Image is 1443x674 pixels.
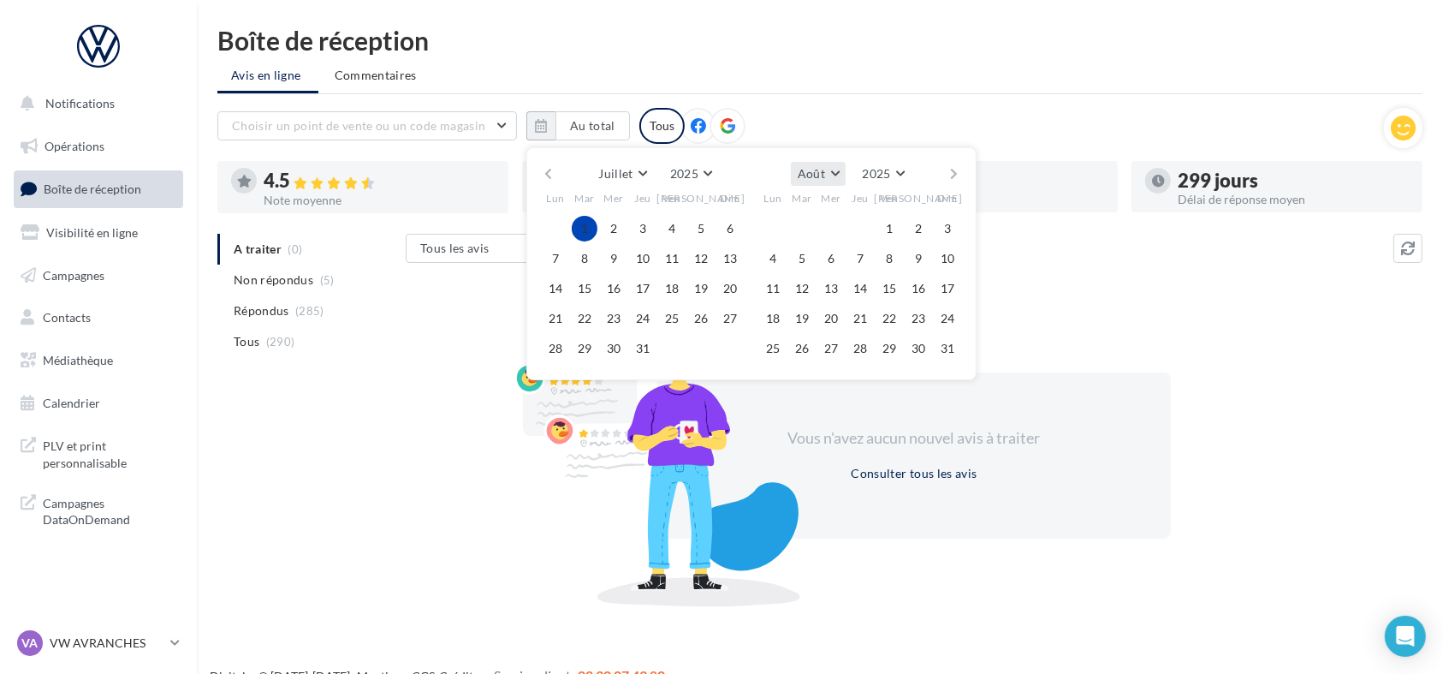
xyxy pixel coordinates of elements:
[526,111,630,140] button: Au total
[937,191,958,206] span: Dim
[572,216,597,242] button: 1
[420,241,490,255] span: Tous les avis
[10,128,187,164] a: Opérations
[789,336,815,361] button: 26
[10,485,187,535] a: Campagnes DataOnDemand
[264,171,495,191] div: 4.5
[717,306,743,331] button: 27
[543,276,568,301] button: 14
[10,385,187,421] a: Calendrier
[14,627,183,659] a: VA VW AVRANCHES
[798,166,825,181] span: Août
[603,191,624,206] span: Mer
[789,246,815,271] button: 5
[234,271,313,289] span: Non répondus
[601,276,626,301] button: 16
[876,216,902,242] button: 1
[601,336,626,361] button: 30
[717,216,743,242] button: 6
[659,246,685,271] button: 11
[818,306,844,331] button: 20
[657,191,745,206] span: [PERSON_NAME]
[855,162,911,186] button: 2025
[852,191,869,206] span: Jeu
[821,191,841,206] span: Mer
[844,463,983,484] button: Consulter tous les avis
[935,246,960,271] button: 10
[717,276,743,301] button: 20
[688,216,714,242] button: 5
[717,246,743,271] button: 13
[659,216,685,242] button: 4
[598,166,632,181] span: Juillet
[935,216,960,242] button: 3
[601,246,626,271] button: 9
[935,276,960,301] button: 17
[543,336,568,361] button: 28
[10,258,187,294] a: Campagnes
[630,246,656,271] button: 10
[789,276,815,301] button: 12
[876,276,902,301] button: 15
[10,343,187,379] a: Médiathèque
[906,276,931,301] button: 16
[43,492,176,528] span: Campagnes DataOnDemand
[10,300,187,336] a: Contacts
[572,306,597,331] button: 22
[232,118,485,133] span: Choisir un point de vente ou un code magasin
[847,246,873,271] button: 7
[659,276,685,301] button: 18
[873,171,1104,190] div: 98 %
[792,191,812,206] span: Mar
[572,276,597,301] button: 15
[591,162,653,186] button: Juillet
[634,191,651,206] span: Jeu
[601,216,626,242] button: 2
[630,276,656,301] button: 17
[876,336,902,361] button: 29
[234,302,289,319] span: Répondus
[574,191,595,206] span: Mar
[760,276,786,301] button: 11
[688,306,714,331] button: 26
[543,306,568,331] button: 21
[818,246,844,271] button: 6
[767,427,1061,450] div: Vous n'avez aucun nouvel avis à traiter
[630,336,656,361] button: 31
[264,194,495,206] div: Note moyenne
[45,96,115,110] span: Notifications
[46,225,138,240] span: Visibilité en ligne
[906,336,931,361] button: 30
[847,306,873,331] button: 21
[935,336,960,361] button: 31
[43,310,91,325] span: Contacts
[1178,171,1409,190] div: 299 jours
[43,267,104,282] span: Campagnes
[295,304,324,318] span: (285)
[760,246,786,271] button: 4
[50,635,163,652] p: VW AVRANCHES
[906,246,931,271] button: 9
[818,336,844,361] button: 27
[906,216,931,242] button: 2
[10,170,187,207] a: Boîte de réception
[43,396,100,410] span: Calendrier
[847,336,873,361] button: 28
[873,194,1104,206] div: Taux de réponse
[10,86,180,122] button: Notifications
[760,336,786,361] button: 25
[791,162,846,186] button: Août
[906,306,931,331] button: 23
[862,166,890,181] span: 2025
[1178,194,1409,206] div: Délai de réponse moyen
[1385,616,1426,657] div: Open Intercom Messenger
[217,111,517,140] button: Choisir un point de vente ou un code magasin
[663,162,719,186] button: 2025
[670,166,698,181] span: 2025
[659,306,685,331] button: 25
[688,246,714,271] button: 12
[763,191,782,206] span: Lun
[630,306,656,331] button: 24
[847,276,873,301] button: 14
